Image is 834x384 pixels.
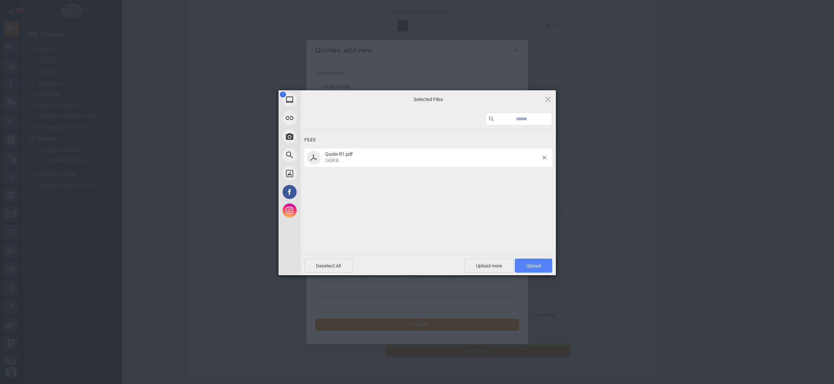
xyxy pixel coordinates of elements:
span: Selected Files [354,96,502,103]
span: Deselect All [304,259,352,273]
span: Quote-R1.pdf [323,151,543,164]
span: 1 [280,92,286,97]
div: Instagram [278,201,367,220]
div: Facebook [278,183,367,201]
span: Quote-R1.pdf [325,151,353,157]
span: Upload [526,263,541,269]
span: 248KB [325,158,338,163]
div: Files [304,133,552,147]
div: My Device [278,90,367,109]
div: Link (URL) [278,109,367,127]
div: Web Search [278,146,367,164]
div: Unsplash [278,164,367,183]
div: Take Photo [278,127,367,146]
span: Click here or hit ESC to close picker [544,95,552,103]
span: Upload more [465,259,514,273]
span: Upload [515,259,552,273]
